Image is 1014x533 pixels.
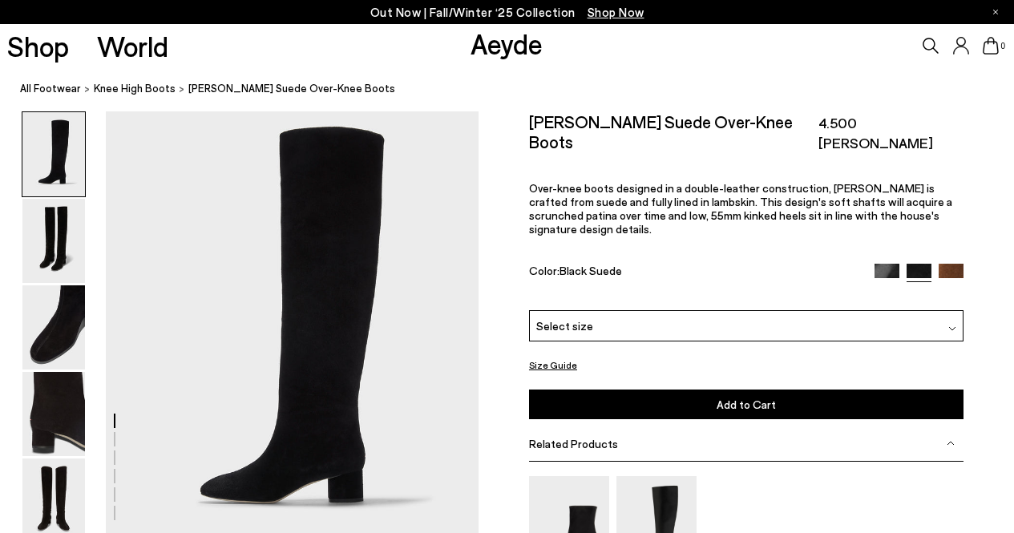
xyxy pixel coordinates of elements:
a: Shop [7,32,69,60]
span: Navigate to /collections/new-in [588,5,644,19]
span: Select size [536,317,593,334]
span: Over-knee boots designed in a double-leather construction, [PERSON_NAME] is crafted from suede an... [529,181,952,236]
span: Related Products [529,437,618,450]
span: knee high boots [94,82,176,95]
a: knee high boots [94,80,176,97]
nav: breadcrumb [20,67,1014,111]
span: Black Suede [560,264,622,277]
span: 0 [999,42,1007,50]
img: svg%3E [947,439,955,447]
div: Color: [529,264,861,282]
button: Add to Cart [529,390,964,419]
img: Willa Suede Over-Knee Boots - Image 4 [22,372,85,456]
img: svg%3E [948,325,956,333]
span: Add to Cart [717,398,776,411]
a: 0 [983,37,999,55]
a: Aeyde [471,26,543,60]
span: 4.500 [PERSON_NAME] [818,113,964,153]
p: Out Now | Fall/Winter ‘25 Collection [370,2,644,22]
a: World [97,32,168,60]
h2: [PERSON_NAME] Suede Over-Knee Boots [529,111,818,151]
img: Willa Suede Over-Knee Boots - Image 1 [22,112,85,196]
img: Willa Suede Over-Knee Boots - Image 3 [22,285,85,369]
a: All Footwear [20,80,81,97]
button: Size Guide [529,355,577,375]
img: Willa Suede Over-Knee Boots - Image 2 [22,199,85,283]
span: [PERSON_NAME] Suede Over-Knee Boots [188,80,395,97]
